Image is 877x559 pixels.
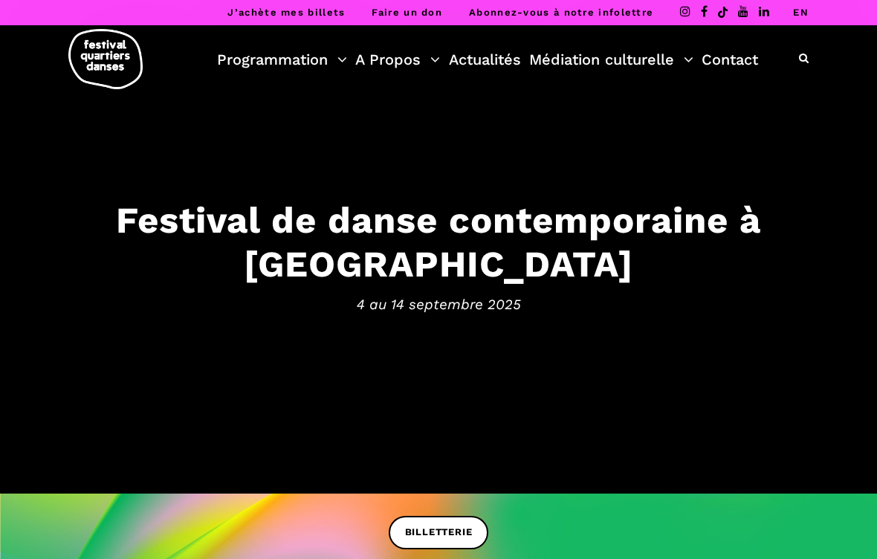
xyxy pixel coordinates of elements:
[529,47,693,72] a: Médiation culturelle
[68,29,143,89] img: logo-fqd-med
[702,47,758,72] a: Contact
[372,7,442,18] a: Faire un don
[227,7,345,18] a: J’achète mes billets
[793,7,809,18] a: EN
[15,294,862,316] span: 4 au 14 septembre 2025
[449,47,521,72] a: Actualités
[355,47,440,72] a: A Propos
[389,516,489,549] a: BILLETTERIE
[217,47,347,72] a: Programmation
[405,525,473,540] span: BILLETTERIE
[15,198,862,286] h3: Festival de danse contemporaine à [GEOGRAPHIC_DATA]
[469,7,653,18] a: Abonnez-vous à notre infolettre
